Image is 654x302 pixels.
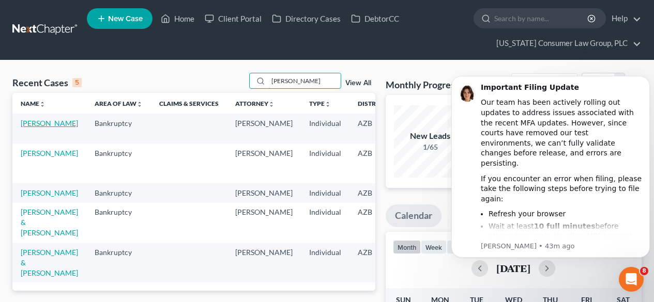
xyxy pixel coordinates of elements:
[325,101,331,107] i: unfold_more
[227,183,301,202] td: [PERSON_NAME]
[447,63,654,297] iframe: Intercom notifications message
[21,149,78,157] a: [PERSON_NAME]
[640,267,648,275] span: 8
[606,9,641,28] a: Help
[86,203,151,243] td: Bankruptcy
[349,183,400,202] td: AZB
[227,203,301,243] td: [PERSON_NAME]
[227,114,301,143] td: [PERSON_NAME]
[268,73,341,88] input: Search by name...
[86,114,151,143] td: Bankruptcy
[21,248,78,277] a: [PERSON_NAME] & [PERSON_NAME]
[95,100,143,107] a: Area of Lawunfold_more
[421,240,447,254] button: week
[394,142,466,152] div: 1/65
[386,78,459,91] h3: Monthly Progress
[227,243,301,282] td: [PERSON_NAME]
[21,119,78,128] a: [PERSON_NAME]
[386,204,442,227] a: Calendar
[346,9,404,28] a: DebtorCC
[491,34,641,53] a: [US_STATE] Consumer Law Group, PLC
[301,114,349,143] td: Individual
[86,144,151,183] td: Bankruptcy
[86,243,151,282] td: Bankruptcy
[12,76,82,89] div: Recent Cases
[267,9,346,28] a: Directory Cases
[86,183,151,202] td: Bankruptcy
[349,203,400,243] td: AZB
[349,114,400,143] td: AZB
[21,208,78,237] a: [PERSON_NAME] & [PERSON_NAME]
[619,267,644,292] iframe: Intercom live chat
[447,240,468,254] button: day
[21,100,45,107] a: Nameunfold_more
[349,243,400,282] td: AZB
[393,240,421,254] button: month
[446,204,487,227] a: Tasks
[301,183,349,202] td: Individual
[227,144,301,183] td: [PERSON_NAME]
[235,100,275,107] a: Attorneyunfold_more
[301,203,349,243] td: Individual
[394,130,466,142] div: New Leads
[151,93,227,114] th: Claims & Services
[200,9,267,28] a: Client Portal
[21,188,78,197] a: [PERSON_NAME]
[39,101,45,107] i: unfold_more
[349,144,400,183] td: AZB
[494,9,589,28] input: Search by name...
[268,101,275,107] i: unfold_more
[108,15,143,23] span: New Case
[72,78,82,87] div: 5
[156,9,200,28] a: Home
[358,100,392,107] a: Districtunfold_more
[345,80,371,87] a: View All
[301,243,349,282] td: Individual
[301,144,349,183] td: Individual
[309,100,331,107] a: Typeunfold_more
[136,101,143,107] i: unfold_more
